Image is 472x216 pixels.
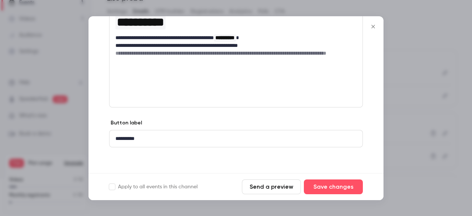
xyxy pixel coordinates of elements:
[242,179,301,194] button: Send a preview
[109,119,142,127] label: Button label
[109,183,198,191] label: Apply to all events in this channel
[304,179,363,194] button: Save changes
[366,19,381,34] button: Close
[110,130,362,147] div: editor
